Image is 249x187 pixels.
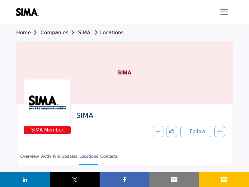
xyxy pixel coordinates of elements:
button: Toggle navigation [215,6,233,18]
button: More details [214,126,225,137]
a: Overview [20,153,39,164]
img: sms sharing button [220,176,228,183]
a: Home [16,30,40,36]
a: SIMA [78,30,91,36]
a: Activity & Updates [41,153,78,164]
span: SIMA Member [25,127,69,134]
a: Locations [92,30,124,36]
button: Like [167,126,177,137]
a: Locations [79,153,98,165]
img: facebook sharing button [121,176,128,183]
img: email sharing button [171,176,178,183]
button: Follow [180,126,211,137]
img: linkedin sharing button [21,176,29,183]
img: twitter sharing button [71,176,78,183]
h1: SIMA [118,42,132,104]
img: site Logo [16,8,42,16]
h2: SIMA [76,112,222,120]
a: Companies [40,30,78,36]
a: Contacts [100,153,118,164]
